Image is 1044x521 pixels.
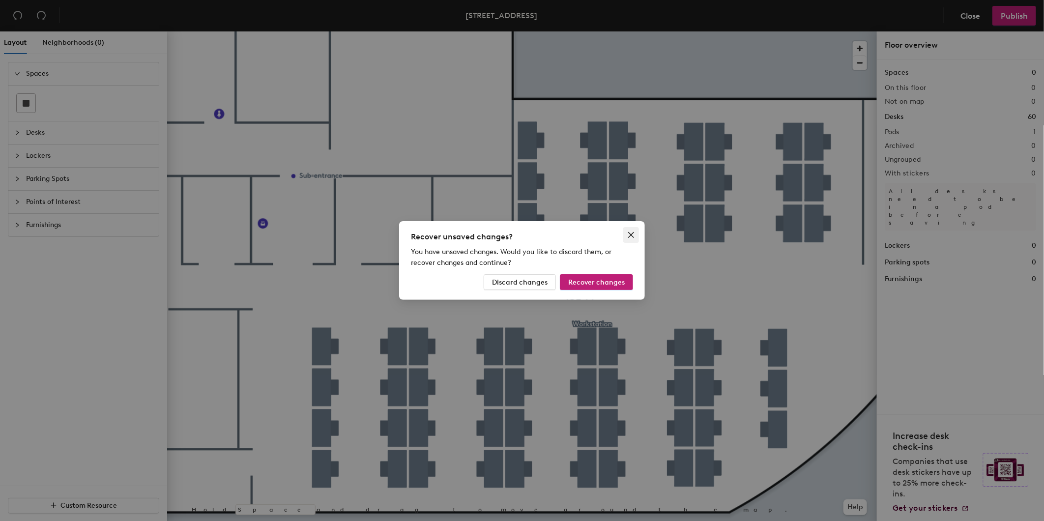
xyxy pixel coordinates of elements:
[484,274,556,290] button: Discard changes
[492,278,548,287] span: Discard changes
[623,227,639,243] button: Close
[411,231,633,243] div: Recover unsaved changes?
[411,248,611,267] span: You have unsaved changes. Would you like to discard them, or recover changes and continue?
[560,274,633,290] button: Recover changes
[568,278,625,287] span: Recover changes
[623,231,639,239] span: Close
[627,231,635,239] span: close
